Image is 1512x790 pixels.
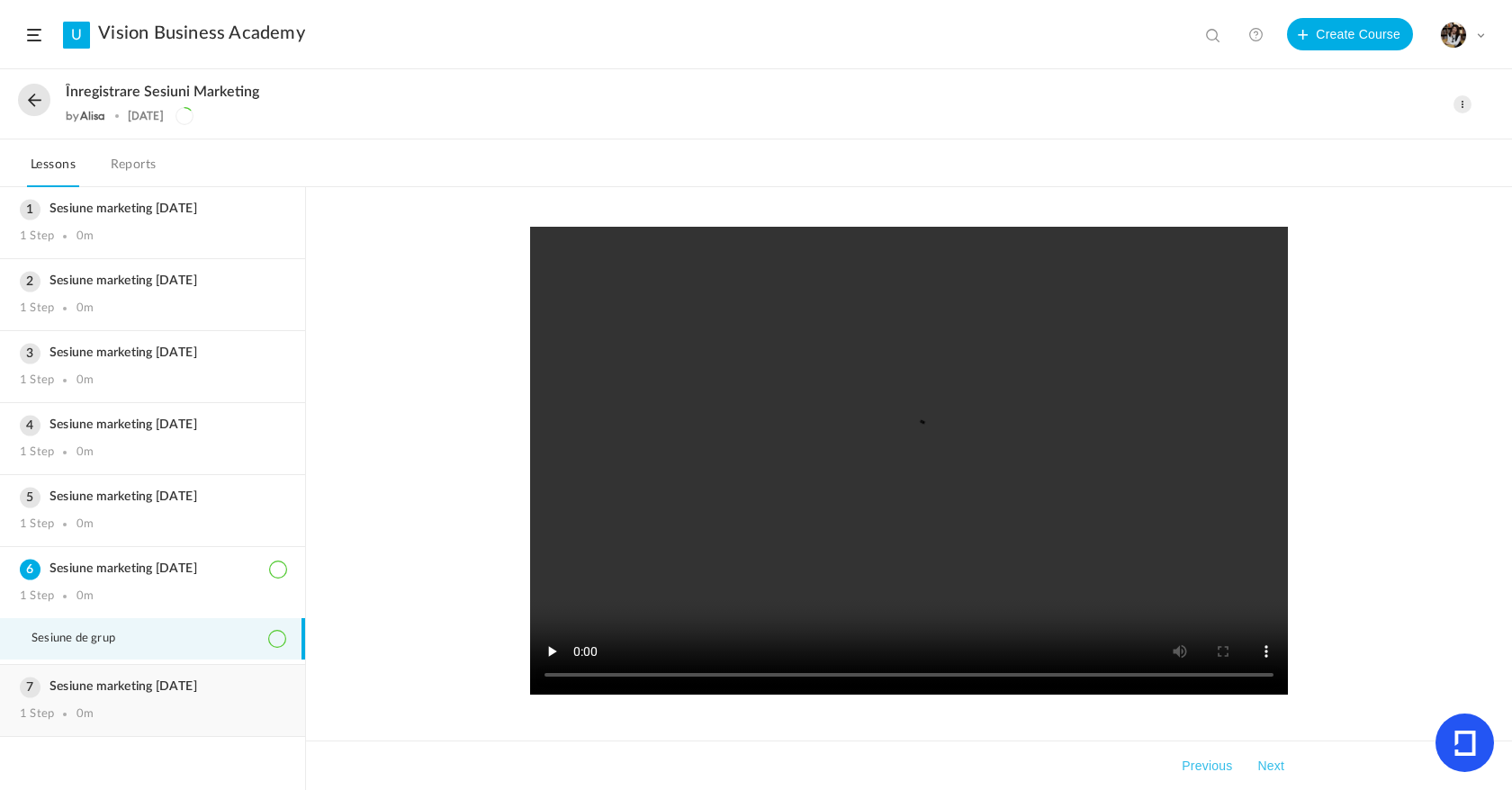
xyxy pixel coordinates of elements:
div: 1 Step [20,373,54,388]
h3: Sesiune marketing [DATE] [20,489,285,505]
a: U [63,22,90,49]
div: 1 Step [20,517,54,532]
h3: Sesiune marketing [DATE] [20,202,285,217]
div: 0m [76,445,94,460]
h3: Sesiune marketing [DATE] [20,679,285,695]
div: 1 Step [20,707,54,722]
div: 1 Step [20,445,54,460]
div: 0m [76,373,94,388]
span: Înregistrare sesiuni marketing [66,84,259,101]
h3: Sesiune marketing [DATE] [20,346,285,361]
button: Create Course [1287,18,1413,50]
button: Next [1254,755,1288,777]
a: Reports [107,153,160,187]
div: 1 Step [20,589,54,604]
a: Vision Business Academy [98,22,305,44]
button: Previous [1178,755,1236,777]
div: by [66,110,105,122]
h3: Sesiune marketing [DATE] [20,417,285,433]
div: 0m [76,589,94,604]
h3: Sesiune marketing [DATE] [20,561,285,577]
h3: Sesiune marketing [DATE] [20,274,285,289]
span: Sesiune de grup [31,632,138,646]
div: 0m [76,229,94,244]
div: 0m [76,301,94,316]
div: 1 Step [20,229,54,244]
div: 1 Step [20,301,54,316]
img: tempimagehs7pti.png [1441,22,1466,48]
div: [DATE] [128,110,164,122]
div: 0m [76,707,94,722]
div: 0m [76,517,94,532]
a: Alisa [80,109,106,122]
a: Lessons [27,153,79,187]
